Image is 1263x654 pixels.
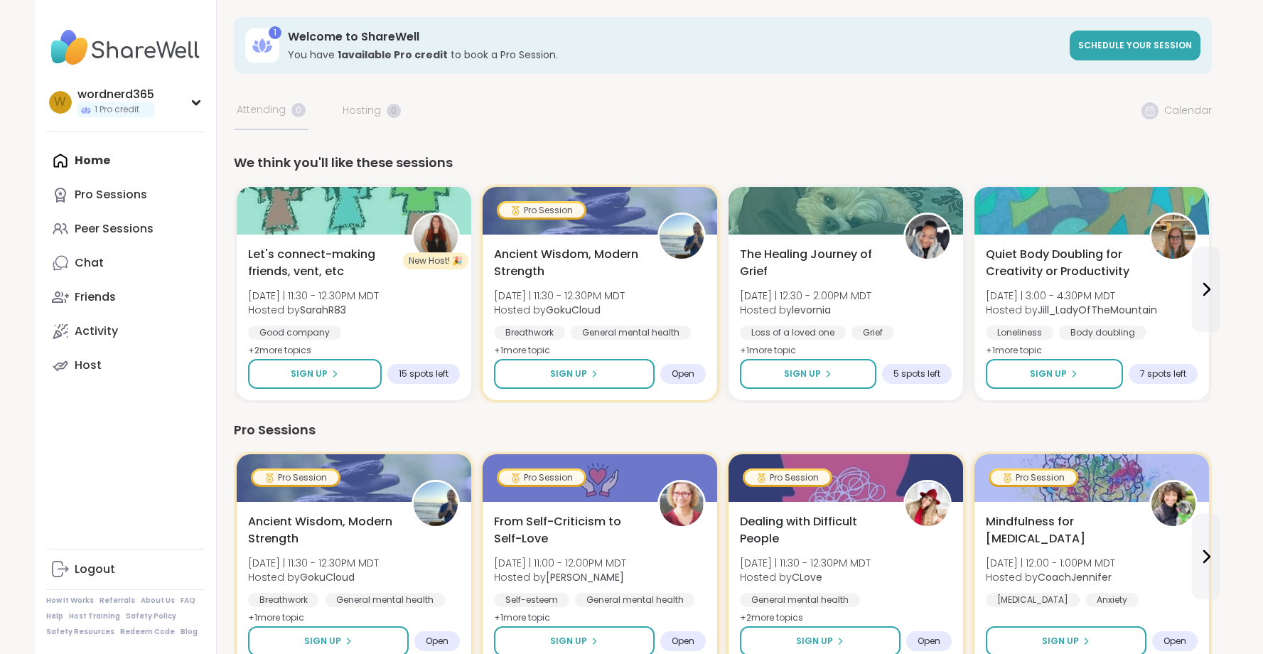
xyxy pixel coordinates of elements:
b: levornia [792,303,831,317]
span: Dealing with Difficult People [740,513,888,547]
div: Body doubling [1059,326,1146,340]
div: Chat [75,255,104,271]
span: Sign Up [784,368,821,380]
div: Pro Sessions [75,187,147,203]
span: [DATE] | 11:30 - 12:30PM MDT [494,289,625,303]
div: [MEDICAL_DATA] [986,593,1080,607]
div: wordnerd365 [77,87,154,102]
div: Pro Session [745,471,830,485]
b: SarahR83 [300,303,346,317]
div: Peer Sessions [75,221,154,237]
span: [DATE] | 11:30 - 12:30PM MDT [740,556,871,570]
span: Sign Up [550,635,587,648]
img: ShareWell Nav Logo [46,23,205,73]
span: 1 Pro credit [95,104,139,116]
a: FAQ [181,596,195,606]
a: How It Works [46,596,94,606]
b: [PERSON_NAME] [546,570,624,584]
div: General mental health [571,326,691,340]
div: General mental health [740,593,860,607]
span: Hosted by [740,303,871,317]
div: 1 [269,26,281,39]
div: We think you'll like these sessions [234,153,1212,173]
a: Referrals [100,596,135,606]
span: The Healing Journey of Grief [740,246,888,280]
button: Sign Up [248,359,382,389]
span: [DATE] | 3:00 - 4:30PM MDT [986,289,1157,303]
button: Sign Up [494,359,655,389]
span: Hosted by [248,303,379,317]
span: Let's connect-making friends, vent, etc [248,246,396,280]
a: Schedule your session [1070,31,1200,60]
a: Redeem Code [120,627,175,637]
img: Jill_LadyOfTheMountain [1151,215,1195,259]
a: Host Training [69,611,120,621]
a: Host [46,348,205,382]
a: Help [46,611,63,621]
b: GokuCloud [300,570,355,584]
span: Hosted by [986,303,1157,317]
span: Quiet Body Doubling for Creativity or Productivity [986,246,1134,280]
span: Open [1163,636,1186,647]
span: [DATE] | 11:00 - 12:00PM MDT [494,556,626,570]
div: Anxiety [1085,593,1139,607]
h3: You have to book a Pro Session. [288,48,1061,62]
b: GokuCloud [546,303,601,317]
span: Open [672,636,694,647]
div: General mental health [325,593,445,607]
div: Grief [851,326,894,340]
div: Pro Session [499,471,584,485]
b: CoachJennifer [1038,570,1112,584]
span: [DATE] | 11:30 - 12:30PM MDT [248,556,379,570]
img: GokuCloud [414,482,458,526]
span: Mindfulness for [MEDICAL_DATA] [986,513,1134,547]
div: Self-esteem [494,593,569,607]
a: Blog [181,627,198,637]
a: Activity [46,314,205,348]
a: Pro Sessions [46,178,205,212]
span: Ancient Wisdom, Modern Strength [494,246,642,280]
img: Fausta [660,482,704,526]
a: Logout [46,552,205,586]
b: Jill_LadyOfTheMountain [1038,303,1157,317]
b: 1 available Pro credit [338,48,448,62]
span: Hosted by [494,570,626,584]
span: Hosted by [740,570,871,584]
img: levornia [905,215,950,259]
span: Sign Up [550,368,587,380]
a: Friends [46,280,205,314]
a: Chat [46,246,205,280]
span: Sign Up [291,368,328,380]
h3: Welcome to ShareWell [288,29,1061,45]
div: Pro Session [253,471,338,485]
div: Activity [75,323,118,339]
span: Open [918,636,940,647]
a: About Us [141,596,175,606]
div: Pro Sessions [234,420,1212,440]
button: Sign Up [740,359,876,389]
div: Loneliness [986,326,1053,340]
span: 7 spots left [1140,368,1186,380]
span: Sign Up [1030,368,1067,380]
a: Safety Policy [126,611,176,621]
button: Sign Up [986,359,1123,389]
span: Hosted by [986,570,1115,584]
img: CLove [905,482,950,526]
a: Peer Sessions [46,212,205,246]
span: Sign Up [796,635,833,648]
div: Loss of a loved one [740,326,846,340]
img: CoachJennifer [1151,482,1195,526]
div: Breathwork [248,593,319,607]
b: CLove [792,570,822,584]
span: [DATE] | 12:00 - 1:00PM MDT [986,556,1115,570]
span: Sign Up [304,635,341,648]
span: Sign Up [1042,635,1079,648]
span: Ancient Wisdom, Modern Strength [248,513,396,547]
div: Friends [75,289,116,305]
img: GokuCloud [660,215,704,259]
div: General mental health [575,593,695,607]
img: SarahR83 [414,215,458,259]
div: Host [75,358,102,373]
a: Safety Resources [46,627,114,637]
span: Open [426,636,448,647]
